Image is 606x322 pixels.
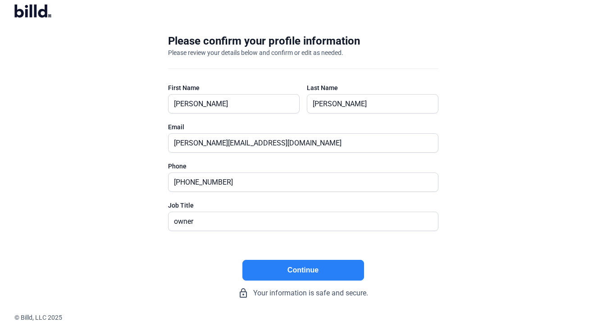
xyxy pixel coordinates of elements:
div: Your information is safe and secure. [168,288,438,299]
div: Last Name [307,83,438,92]
div: Job Title [168,201,438,210]
button: Continue [242,260,364,281]
div: Please review your details below and confirm or edit as needed. [168,48,343,57]
div: © Billd, LLC 2025 [14,313,606,322]
div: First Name [168,83,300,92]
input: (XXX) XXX-XXXX [169,173,428,191]
mat-icon: lock_outline [238,288,249,299]
div: Please confirm your profile information [168,34,360,48]
div: Phone [168,162,438,171]
div: Email [168,122,438,132]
